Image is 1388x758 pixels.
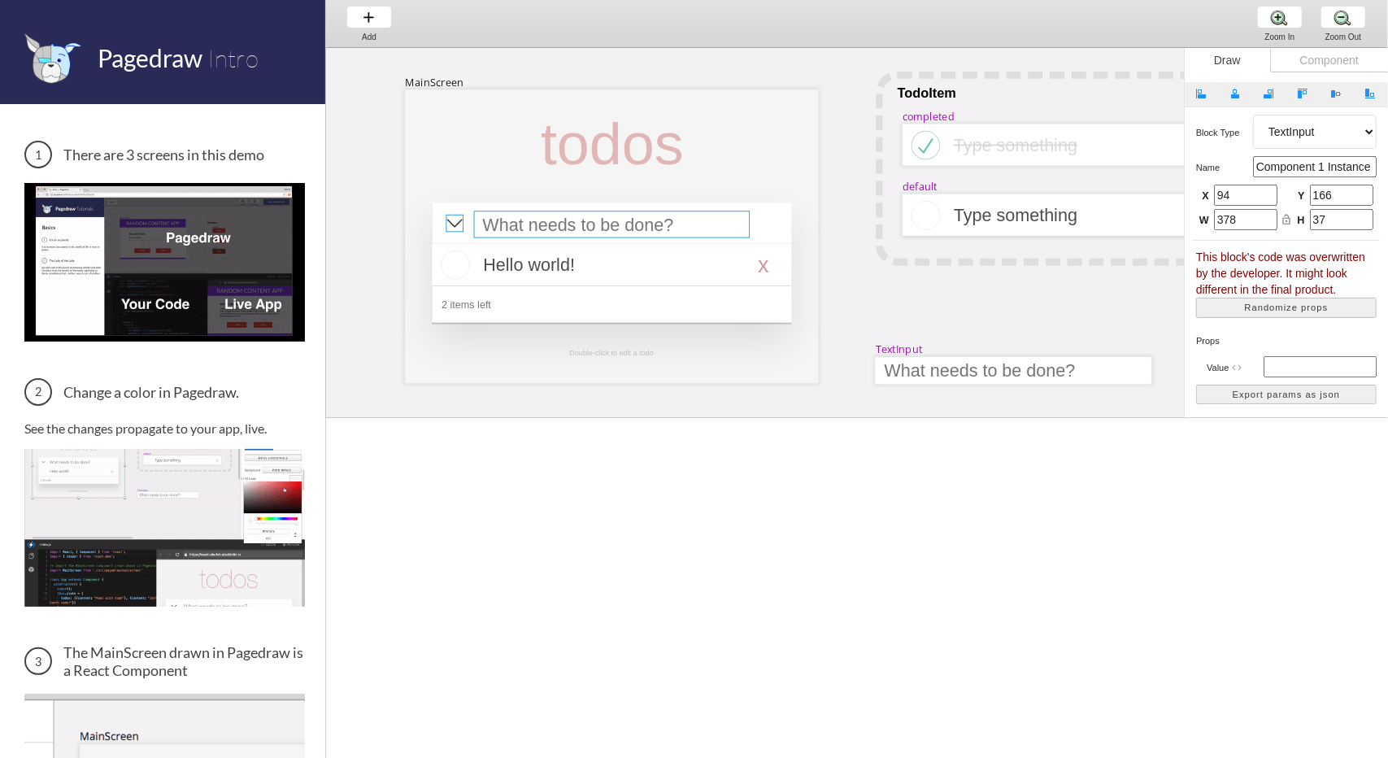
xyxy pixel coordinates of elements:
[338,33,400,41] div: Add
[24,141,305,168] h3: There are 3 screens in this demo
[98,43,202,72] span: Pagedraw
[1199,214,1209,229] span: W
[24,33,81,84] img: favicon.png
[24,378,305,406] h3: Change a color in Pagedraw.
[1196,163,1253,172] h5: name
[1231,362,1242,373] i: code
[24,449,305,607] img: Change a color in Pagedraw
[360,9,377,26] img: baseline-add-24px.svg
[1312,33,1374,41] div: Zoom Out
[1253,156,1377,177] input: Component 1 Instance
[1334,9,1351,26] img: zoom-minus.png
[1196,298,1377,318] button: Randomize props
[1199,189,1209,204] span: X
[1295,189,1305,204] span: Y
[903,109,955,123] div: completed
[207,43,259,73] span: Intro
[1207,363,1229,372] span: Value
[24,183,305,341] img: 3 screens
[903,180,938,194] div: default
[1295,214,1305,229] span: H
[1196,249,1377,298] div: This block's code was overwritten by the developer. It might look different in the final product.
[1281,214,1292,225] i: lock_open
[1196,385,1377,405] button: Export params as json
[1270,48,1388,72] div: Component
[1185,48,1270,72] div: Draw
[405,75,463,89] div: MainScreen
[24,643,305,679] h3: The MainScreen drawn in Pagedraw is a React Component
[1196,128,1253,137] h5: Block type
[24,420,305,436] p: See the changes propagate to your app, live.
[876,342,922,356] div: TextInput
[1249,33,1311,41] div: Zoom In
[1196,336,1377,346] h5: props
[1271,9,1288,26] img: zoom-plus.png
